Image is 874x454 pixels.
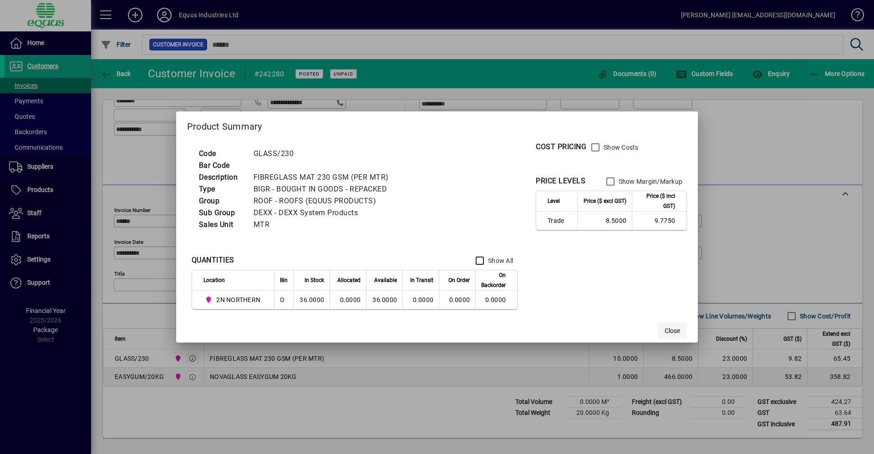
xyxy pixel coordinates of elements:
span: Location [203,275,225,285]
td: Bar Code [194,160,249,172]
span: Trade [548,216,572,225]
label: Show All [486,256,513,265]
td: FIBREGLASS MAT 230 GSM (PER MTR) [249,172,400,183]
span: 0.0000 [449,296,470,303]
td: 8.5000 [577,212,632,230]
span: In Stock [305,275,324,285]
td: 9.7750 [632,212,686,230]
span: Allocated [337,275,361,285]
td: DEXX - DEXX System Products [249,207,400,219]
td: Code [194,148,249,160]
button: Close [658,323,687,339]
span: Level [548,196,560,206]
span: In Transit [410,275,433,285]
td: O [274,291,293,309]
td: BIGR - BOUGHT IN GOODS - REPACKED [249,183,400,195]
span: 0.0000 [413,296,434,303]
span: On Order [448,275,470,285]
td: Type [194,183,249,195]
span: On Backorder [481,270,506,290]
td: MTR [249,219,400,231]
label: Show Margin/Markup [617,177,683,186]
span: Price ($ incl GST) [638,191,675,211]
td: Group [194,195,249,207]
span: Price ($ excl GST) [584,196,626,206]
td: 0.0000 [330,291,366,309]
span: Available [374,275,397,285]
td: 36.0000 [293,291,330,309]
td: Description [194,172,249,183]
span: Bin [280,275,288,285]
div: COST PRICING [536,141,586,152]
span: Close [665,326,680,336]
label: Show Costs [602,143,639,152]
td: GLASS/230 [249,148,400,160]
td: 0.0000 [475,291,517,309]
h2: Product Summary [176,111,698,138]
span: 2N NORTHERN [216,295,260,304]
span: 2N NORTHERN [203,294,264,305]
td: 36.0000 [366,291,402,309]
td: ROOF - ROOFS (EQUUS PRODUCTS) [249,195,400,207]
td: Sub Group [194,207,249,219]
td: Sales Unit [194,219,249,231]
div: QUANTITIES [192,255,234,266]
div: PRICE LEVELS [536,176,585,187]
